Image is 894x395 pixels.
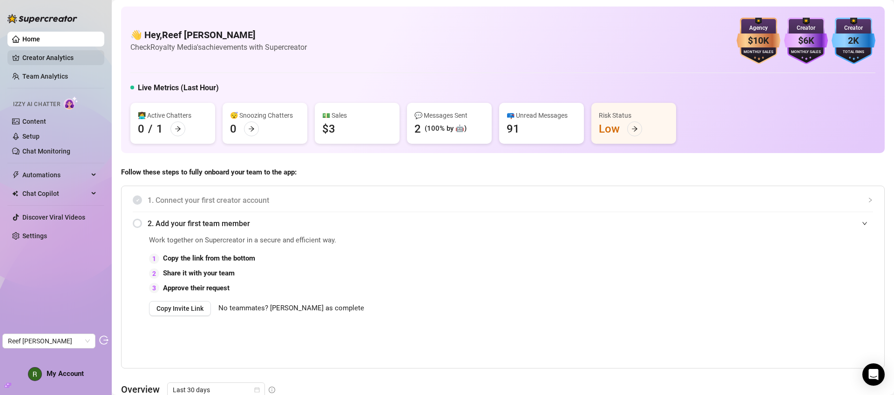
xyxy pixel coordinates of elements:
article: Check Royalty Media's achievements with Supercreator [130,41,307,53]
a: Team Analytics [22,73,68,80]
div: 91 [507,121,520,136]
div: Creator [784,24,828,33]
div: 💵 Sales [322,110,392,121]
div: 2 [149,268,159,279]
h4: 👋 Hey, Reef [PERSON_NAME] [130,28,307,41]
a: Setup [22,133,40,140]
span: Chat Copilot [22,186,88,201]
strong: Share it with your team [163,269,235,277]
div: 2 [414,121,421,136]
div: 0 [138,121,144,136]
span: calendar [254,387,260,393]
div: $3 [322,121,335,136]
div: $6K [784,33,828,48]
div: 3 [149,283,159,293]
div: 1. Connect your first creator account [133,189,873,212]
a: Settings [22,232,47,240]
h5: Live Metrics (Last Hour) [138,82,219,94]
a: Creator Analytics [22,50,97,65]
div: 👩‍💻 Active Chatters [138,110,208,121]
div: 📪 Unread Messages [507,110,576,121]
span: Izzy AI Chatter [13,100,60,109]
strong: Approve their request [163,284,230,292]
div: $10K [737,33,780,48]
a: Discover Viral Videos [22,214,85,221]
span: 1. Connect your first creator account [148,194,873,206]
img: blue-badge-DgoSNQY1.svg [832,18,875,64]
a: Content [22,118,46,125]
strong: Follow these steps to fully onboard your team to the app: [121,168,297,176]
a: Chat Monitoring [22,147,70,155]
div: 0 [230,121,237,136]
span: Automations [22,167,88,182]
span: Copy Invite Link [156,305,203,312]
a: Home [22,35,40,43]
div: Creator [832,24,875,33]
div: 1 [156,121,163,136]
span: thunderbolt [12,171,20,179]
iframe: Adding Team Members [687,235,873,354]
span: info-circle [269,387,275,393]
div: 1 [149,254,159,264]
div: (100% by 🤖) [425,123,467,134]
div: 2. Add your first team member [133,212,873,235]
img: bronze-badge-qSZam9Wu.svg [737,18,780,64]
strong: Copy the link from the bottom [163,254,255,262]
span: logout [99,335,108,345]
span: expanded [862,221,867,226]
img: Chat Copilot [12,190,18,197]
img: logo-BBDzfeDw.svg [7,14,77,23]
span: 2. Add your first team member [148,218,873,229]
span: No teammates? [PERSON_NAME] as complete [218,303,364,314]
img: AI Chatter [64,96,78,110]
div: 😴 Snoozing Chatters [230,110,300,121]
span: arrow-right [248,126,255,132]
span: collapsed [867,197,873,203]
span: My Account [47,369,84,378]
div: 💬 Messages Sent [414,110,484,121]
span: Work together on Supercreator in a secure and efficient way. [149,235,664,246]
span: arrow-right [175,126,181,132]
span: arrow-right [631,126,638,132]
button: Copy Invite Link [149,301,211,316]
div: Monthly Sales [784,49,828,55]
div: Open Intercom Messenger [862,363,885,386]
img: ACg8ocLY9N6-PqO_L49U1OnUdAzWH6o8bxz6_aZR6b-TA5W-12egCw=s96-c [28,368,41,381]
span: build [5,382,11,388]
div: 2K [832,33,875,48]
div: Agency [737,24,780,33]
img: purple-badge-B9DA21FR.svg [784,18,828,64]
div: Total Fans [832,49,875,55]
div: Risk Status [599,110,669,121]
span: Reef Galloway [8,334,90,348]
div: Monthly Sales [737,49,780,55]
